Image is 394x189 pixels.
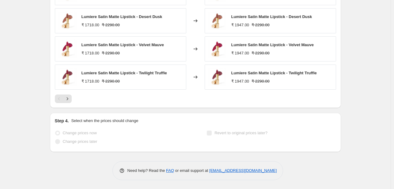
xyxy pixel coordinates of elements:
h2: Step 4. [55,118,69,124]
img: VelvetMauve_80x.jpg [58,40,77,58]
img: DesertDusk_80x.jpg [58,12,77,30]
nav: Pagination [55,94,72,103]
a: [EMAIL_ADDRESS][DOMAIN_NAME] [209,168,277,173]
div: ₹ 1718.00 [81,78,100,84]
strike: ₹ 2290.00 [252,78,270,84]
span: Lumiere Satin Matte Lipstick - Desert Dusk [81,14,162,19]
span: Need help? Read the [127,168,166,173]
p: Select when the prices should change [71,118,138,124]
div: ₹ 1718.00 [81,50,100,56]
span: Lumiere Satin Matte Lipstick - Desert Dusk [231,14,312,19]
span: Change prices now [63,131,97,135]
span: Lumiere Satin Matte Lipstick - Twilight Truffle [231,71,317,75]
img: TwilightTruffle_80x.jpg [58,68,77,86]
strike: ₹ 2290.00 [252,50,270,56]
div: ₹ 1947.00 [231,22,249,28]
div: ₹ 1718.00 [81,22,100,28]
span: Lumiere Satin Matte Lipstick - Velvet Mauve [81,43,164,47]
strike: ₹ 2290.00 [252,22,270,28]
img: TwilightTruffle_80x.jpg [208,68,226,86]
div: ₹ 1947.00 [231,78,249,84]
strike: ₹ 2290.00 [102,78,120,84]
div: ₹ 1947.00 [231,50,249,56]
button: Next [63,94,72,103]
span: Change prices later [63,139,97,144]
span: or email support at [174,168,209,173]
span: Lumiere Satin Matte Lipstick - Velvet Mauve [231,43,314,47]
strike: ₹ 2290.00 [102,50,120,56]
span: Lumiere Satin Matte Lipstick - Twilight Truffle [81,71,167,75]
a: FAQ [166,168,174,173]
strike: ₹ 2290.00 [102,22,120,28]
img: VelvetMauve_80x.jpg [208,40,226,58]
span: Revert to original prices later? [214,131,267,135]
img: DesertDusk_80x.jpg [208,12,226,30]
